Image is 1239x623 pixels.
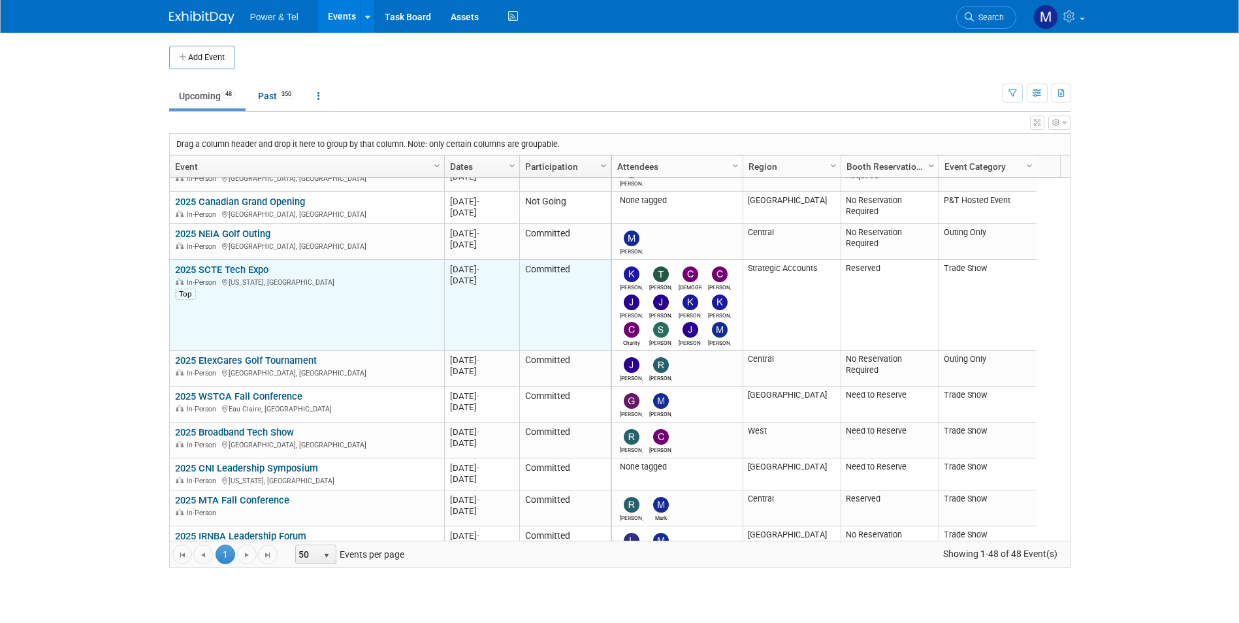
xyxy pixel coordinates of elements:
div: [DATE] [450,505,513,517]
img: Robert Zuzek [624,497,639,513]
div: [DATE] [450,264,513,275]
a: Column Settings [505,155,519,175]
td: Trade Show [939,458,1037,490]
a: Region [748,155,832,178]
div: [DATE] [450,462,513,473]
td: Trade Show [939,423,1037,458]
td: No Reservation Required [841,224,939,260]
div: Charity Deaton [620,338,643,346]
a: Column Settings [596,155,611,175]
a: 2025 Broadband Tech Show [175,426,294,438]
span: In-Person [187,405,220,413]
div: [DATE] [450,207,513,218]
div: Eau Claire, [GEOGRAPHIC_DATA] [175,403,438,414]
img: In-Person Event [176,278,184,285]
div: None tagged [617,462,737,472]
td: Committed [519,490,611,526]
td: P&T Hosted Event [939,192,1037,224]
span: 1 [216,545,235,564]
img: Jeff Porter [683,322,698,338]
div: Scott Wisneski [649,338,672,346]
span: Column Settings [1024,161,1035,171]
div: [DATE] [450,438,513,449]
td: Committed [519,387,611,423]
div: Robin Mayne [620,445,643,453]
div: [GEOGRAPHIC_DATA], [GEOGRAPHIC_DATA] [175,439,438,450]
td: Committed [519,351,611,387]
td: Central [743,351,841,387]
td: Central [743,224,841,260]
span: Power & Tel [250,12,298,22]
span: Column Settings [432,161,442,171]
span: 50 [296,545,318,564]
td: Outing Only [939,224,1037,260]
td: Reserved [841,260,939,351]
a: Upcoming48 [169,84,246,108]
span: Go to the next page [242,550,252,560]
a: Go to the next page [237,545,257,564]
a: 2025 CNI Leadership Symposium [175,462,318,474]
div: Top [175,289,196,299]
a: 2025 MTA Fall Conference [175,494,289,506]
img: In-Person Event [176,210,184,217]
img: Mike Brems [624,231,639,246]
span: Go to the previous page [198,550,208,560]
a: Participation [525,155,602,178]
div: Tammy Pilkington [649,282,672,291]
td: [GEOGRAPHIC_DATA] [743,526,841,562]
div: [DATE] [450,391,513,402]
span: - [477,495,479,505]
img: Madalyn Bobbitt [1033,5,1058,29]
a: Dates [450,155,511,178]
a: Go to the last page [258,545,278,564]
td: [GEOGRAPHIC_DATA] [743,387,841,423]
span: In-Person [187,441,220,449]
span: In-Person [187,369,220,377]
span: - [477,427,479,437]
span: Column Settings [828,161,839,171]
img: Jon Schatz [653,295,669,310]
img: Tammy Pilkington [653,266,669,282]
img: Mark Longtin [653,497,669,513]
a: 2025 WSTCA Fall Conference [175,391,302,402]
span: select [321,551,332,561]
div: Robert Zuzek [649,373,672,381]
td: Committed [519,458,611,490]
div: [GEOGRAPHIC_DATA], [GEOGRAPHIC_DATA] [175,240,438,251]
div: Mike Brems [620,246,643,255]
a: Event [175,155,436,178]
div: [GEOGRAPHIC_DATA], [GEOGRAPHIC_DATA] [175,367,438,378]
div: Michael Mackeben [649,409,672,417]
td: Committed [519,260,611,351]
a: Go to the first page [172,545,192,564]
div: [DATE] [450,228,513,239]
td: Outing Only [939,351,1037,387]
span: Column Settings [730,161,741,171]
img: Charity Deaton [624,322,639,338]
a: 2025 Canadian Grand Opening [175,196,305,208]
td: Trade Show [939,387,1037,423]
td: Not Going [519,192,611,224]
button: Add Event [169,46,234,69]
img: Mike Kruszewski [712,322,728,338]
div: [DATE] [450,355,513,366]
div: [DATE] [450,530,513,541]
td: West [743,423,841,458]
div: [DATE] [450,494,513,505]
span: - [477,264,479,274]
div: [GEOGRAPHIC_DATA], [GEOGRAPHIC_DATA] [175,172,438,184]
div: Kevin Wilkes [620,282,643,291]
div: [DATE] [450,402,513,413]
img: Robin Mayne [624,429,639,445]
span: In-Person [187,242,220,251]
img: Chad Smith [653,429,669,445]
img: Jesse Clark [624,295,639,310]
td: [GEOGRAPHIC_DATA] [743,192,841,224]
span: In-Person [187,210,220,219]
div: Collins O'Toole [708,282,731,291]
div: CHRISTEN Gowens [679,282,701,291]
div: None tagged [617,195,737,206]
span: - [477,463,479,473]
img: Michael Mackeben [653,393,669,409]
td: No Reservation Required [841,351,939,387]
